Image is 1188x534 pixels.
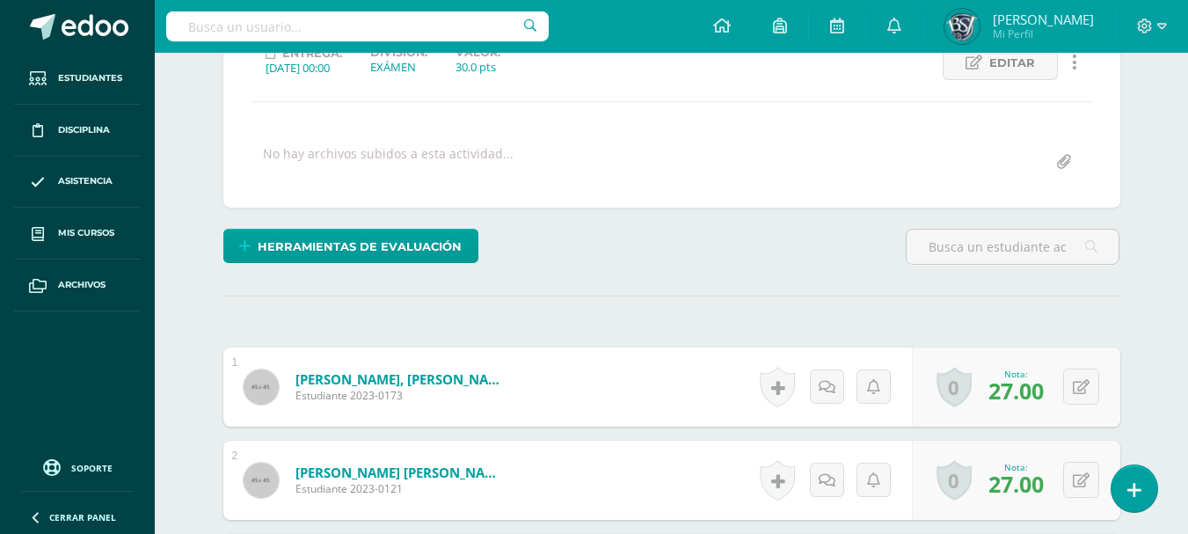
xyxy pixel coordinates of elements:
[937,367,972,407] a: 0
[937,460,972,501] a: 0
[58,278,106,292] span: Archivos
[370,59,427,75] div: EXÁMEN
[58,71,122,85] span: Estudiantes
[14,53,141,105] a: Estudiantes
[58,123,110,137] span: Disciplina
[244,369,279,405] img: 45x45
[993,11,1094,28] span: [PERSON_NAME]
[266,60,342,76] div: [DATE] 00:00
[295,481,507,496] span: Estudiante 2023-0121
[989,47,1035,79] span: Editar
[993,26,1094,41] span: Mi Perfil
[21,455,134,479] a: Soporte
[295,370,507,388] a: [PERSON_NAME], [PERSON_NAME]
[295,388,507,403] span: Estudiante 2023-0173
[71,462,113,474] span: Soporte
[14,260,141,311] a: Archivos
[223,229,478,263] a: Herramientas de evaluación
[49,511,116,523] span: Cerrar panel
[58,226,114,240] span: Mis cursos
[456,59,500,75] div: 30.0 pts
[14,208,141,260] a: Mis cursos
[282,47,342,60] span: Entrega:
[14,105,141,157] a: Disciplina
[988,376,1044,406] span: 27.00
[263,145,514,179] div: No hay archivos subidos a esta actividad...
[58,174,113,188] span: Asistencia
[258,230,462,263] span: Herramientas de evaluación
[988,469,1044,499] span: 27.00
[295,464,507,481] a: [PERSON_NAME] [PERSON_NAME]
[244,463,279,498] img: 45x45
[166,11,549,41] input: Busca un usuario...
[988,461,1044,473] div: Nota:
[907,230,1119,264] input: Busca un estudiante aquí...
[944,9,980,44] img: 4ad66ca0c65d19b754e3d5d7000ffc1b.png
[14,157,141,208] a: Asistencia
[988,368,1044,380] div: Nota:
